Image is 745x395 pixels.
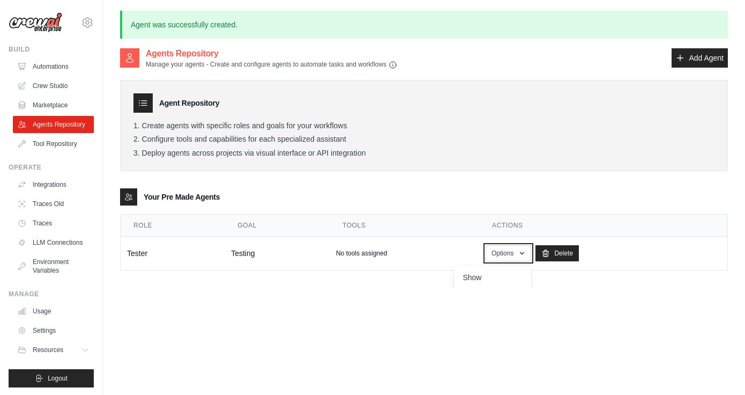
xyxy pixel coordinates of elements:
[146,60,397,69] p: Manage your agents - Create and configure agents to automate tasks and workflows
[535,245,579,261] a: Delete
[13,303,94,320] a: Usage
[454,287,531,306] a: Edit
[9,12,62,33] img: Logo
[454,268,531,287] a: Show
[120,11,728,39] p: Agent was successfully created.
[9,369,94,387] button: Logout
[336,249,387,258] p: No tools assigned
[13,116,94,133] a: Agents Repository
[13,77,94,94] a: Crew Studio
[9,45,94,54] div: Build
[48,374,68,383] span: Logout
[13,253,94,279] a: Environment Variables
[13,135,94,152] a: Tool Repository
[486,245,531,261] button: Options
[9,290,94,298] div: Manage
[13,58,94,75] a: Automations
[144,192,220,202] h3: Your Pre Made Agents
[13,322,94,339] a: Settings
[121,215,225,237] th: Role
[121,237,225,270] td: Tester
[13,176,94,193] a: Integrations
[13,97,94,114] a: Marketplace
[225,237,330,270] td: Testing
[33,346,63,354] span: Resources
[479,215,727,237] th: Actions
[13,341,94,359] button: Resources
[146,47,397,60] h2: Agents Repository
[330,215,479,237] th: Tools
[159,98,219,108] h3: Agent Repository
[9,163,94,172] div: Operate
[133,149,714,158] li: Deploy agents across projects via visual interface or API integration
[133,121,714,131] li: Create agents with specific roles and goals for your workflows
[13,234,94,251] a: LLM Connections
[13,215,94,232] a: Traces
[133,135,714,144] li: Configure tools and capabilities for each specialized assistant
[225,215,330,237] th: Goal
[672,48,728,68] a: Add Agent
[13,195,94,213] a: Traces Old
